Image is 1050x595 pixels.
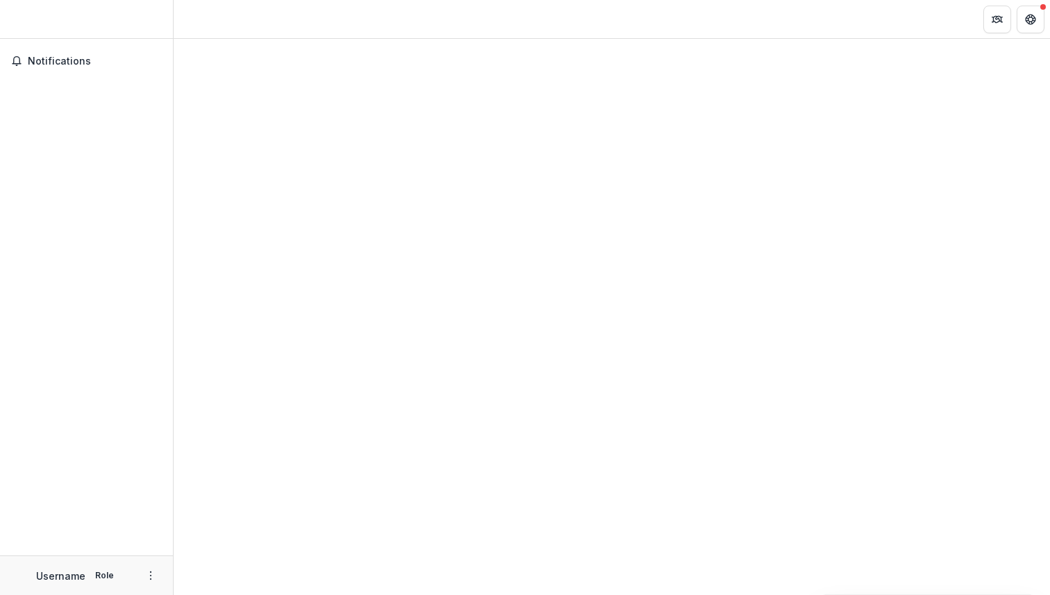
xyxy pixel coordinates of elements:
p: Username [36,569,85,583]
button: Partners [983,6,1011,33]
button: Notifications [6,50,167,72]
button: More [142,567,159,584]
p: Role [91,569,118,582]
button: Get Help [1017,6,1044,33]
span: Notifications [28,56,162,67]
